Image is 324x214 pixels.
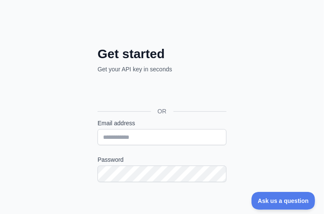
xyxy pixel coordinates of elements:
span: OR [151,107,173,115]
iframe: Nút Đăng nhập bằng Google [93,83,229,101]
iframe: Toggle Customer Support [251,192,316,210]
label: Password [98,155,226,164]
h2: Get started [98,46,226,62]
p: Get your API key in seconds [98,65,226,73]
label: Email address [98,119,226,127]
